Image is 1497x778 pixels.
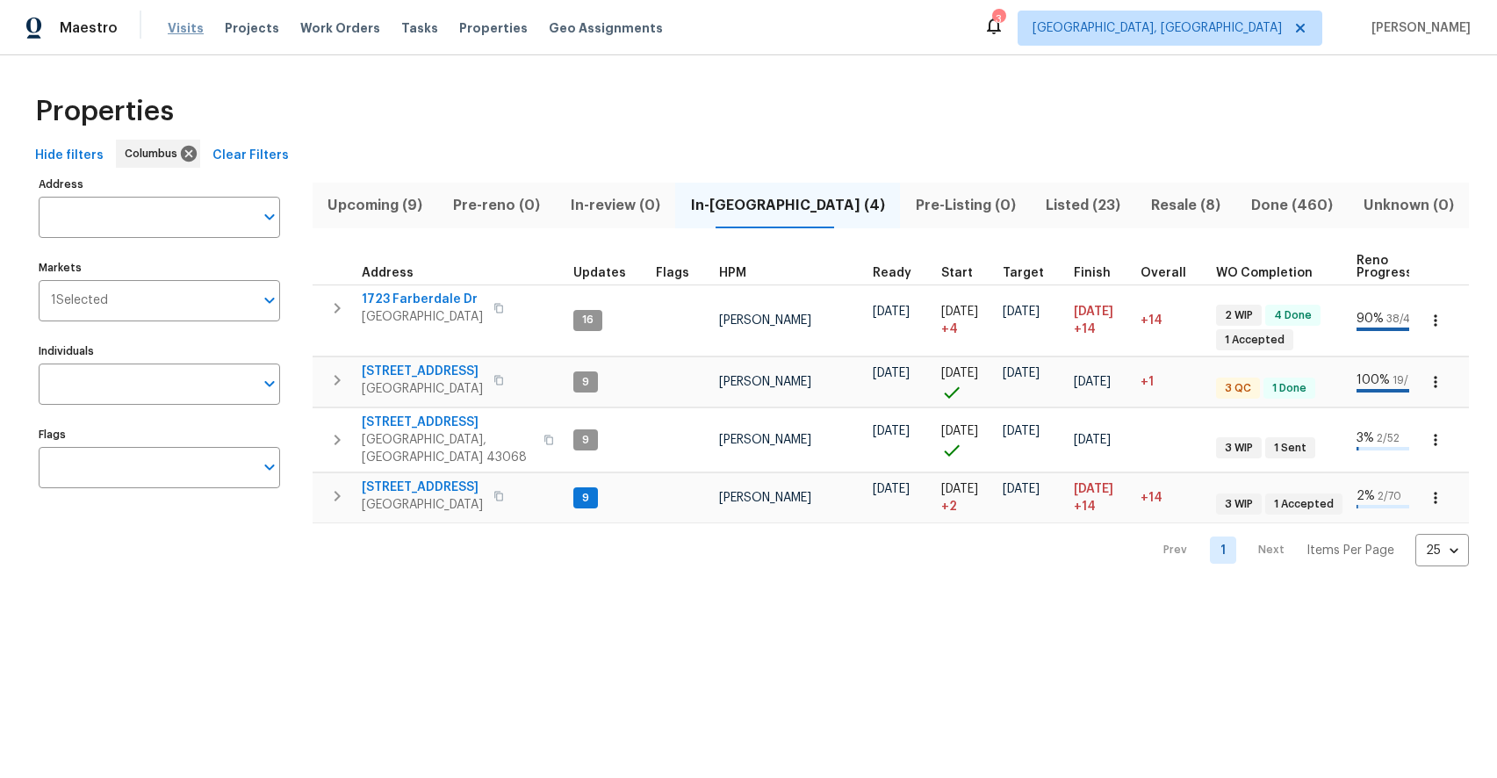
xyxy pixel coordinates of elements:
[51,293,108,308] span: 1 Selected
[934,408,996,472] td: Project started on time
[873,367,910,379] span: [DATE]
[1074,498,1096,515] span: +14
[39,179,280,190] label: Address
[1267,441,1313,456] span: 1 Sent
[941,267,973,279] span: Start
[1003,367,1040,379] span: [DATE]
[1074,434,1111,446] span: [DATE]
[1357,313,1384,325] span: 90 %
[941,321,958,338] span: + 4
[1147,193,1226,218] span: Resale (8)
[1377,433,1400,443] span: 2 / 52
[362,267,414,279] span: Address
[1074,483,1113,495] span: [DATE]
[35,103,174,120] span: Properties
[941,483,978,495] span: [DATE]
[1141,376,1154,388] span: +1
[1147,534,1469,566] nav: Pagination Navigation
[1210,537,1236,564] a: Goto page 1
[1218,441,1260,456] span: 3 WIP
[1415,528,1469,573] div: 25
[719,376,811,388] span: [PERSON_NAME]
[1357,255,1413,279] span: Reno Progress
[1141,267,1186,279] span: Overall
[1033,19,1282,37] span: [GEOGRAPHIC_DATA], [GEOGRAPHIC_DATA]
[323,193,428,218] span: Upcoming (9)
[873,425,910,437] span: [DATE]
[1393,375,1420,385] span: 19 / 19
[35,145,104,167] span: Hide filters
[257,371,282,396] button: Open
[566,193,666,218] span: In-review (0)
[205,140,296,172] button: Clear Filters
[449,193,545,218] span: Pre-reno (0)
[362,308,483,326] span: [GEOGRAPHIC_DATA]
[934,357,996,407] td: Project started on time
[459,19,528,37] span: Properties
[362,431,533,466] span: [GEOGRAPHIC_DATA], [GEOGRAPHIC_DATA] 43068
[257,455,282,479] button: Open
[719,434,811,446] span: [PERSON_NAME]
[1386,313,1416,324] span: 38 / 42
[1067,473,1134,523] td: Scheduled to finish 14 day(s) late
[362,380,483,398] span: [GEOGRAPHIC_DATA]
[1074,321,1096,338] span: +14
[1003,425,1040,437] span: [DATE]
[941,498,957,515] span: + 2
[873,267,927,279] div: Earliest renovation start date (first business day after COE or Checkout)
[257,205,282,229] button: Open
[1357,490,1375,502] span: 2 %
[1141,492,1162,504] span: +14
[1074,376,1111,388] span: [DATE]
[575,491,596,506] span: 9
[1074,267,1126,279] div: Projected renovation finish date
[1134,285,1209,357] td: 14 day(s) past target finish date
[60,19,118,37] span: Maestro
[39,346,280,357] label: Individuals
[1134,473,1209,523] td: 14 day(s) past target finish date
[549,19,663,37] span: Geo Assignments
[1003,306,1040,318] span: [DATE]
[257,288,282,313] button: Open
[401,22,438,34] span: Tasks
[39,429,280,440] label: Flags
[1358,193,1458,218] span: Unknown (0)
[1218,333,1292,348] span: 1 Accepted
[39,263,280,273] label: Markets
[362,363,483,380] span: [STREET_ADDRESS]
[225,19,279,37] span: Projects
[1265,381,1313,396] span: 1 Done
[910,193,1020,218] span: Pre-Listing (0)
[362,414,533,431] span: [STREET_ADDRESS]
[656,267,689,279] span: Flags
[575,375,596,390] span: 9
[168,19,204,37] span: Visits
[116,140,200,168] div: Columbus
[1134,357,1209,407] td: 1 day(s) past target finish date
[1378,491,1401,501] span: 2 / 70
[873,306,910,318] span: [DATE]
[941,306,978,318] span: [DATE]
[1074,306,1113,318] span: [DATE]
[300,19,380,37] span: Work Orders
[362,291,483,308] span: 1723 Farberdale Dr
[212,145,289,167] span: Clear Filters
[1216,267,1313,279] span: WO Completion
[1041,193,1126,218] span: Listed (23)
[941,425,978,437] span: [DATE]
[1267,497,1341,512] span: 1 Accepted
[941,267,989,279] div: Actual renovation start date
[1003,483,1040,495] span: [DATE]
[719,314,811,327] span: [PERSON_NAME]
[575,313,601,328] span: 16
[719,492,811,504] span: [PERSON_NAME]
[1364,19,1471,37] span: [PERSON_NAME]
[992,11,1004,28] div: 3
[1267,308,1319,323] span: 4 Done
[1357,374,1390,386] span: 100 %
[1218,497,1260,512] span: 3 WIP
[1074,267,1111,279] span: Finish
[362,496,483,514] span: [GEOGRAPHIC_DATA]
[1003,267,1060,279] div: Target renovation project end date
[573,267,626,279] span: Updates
